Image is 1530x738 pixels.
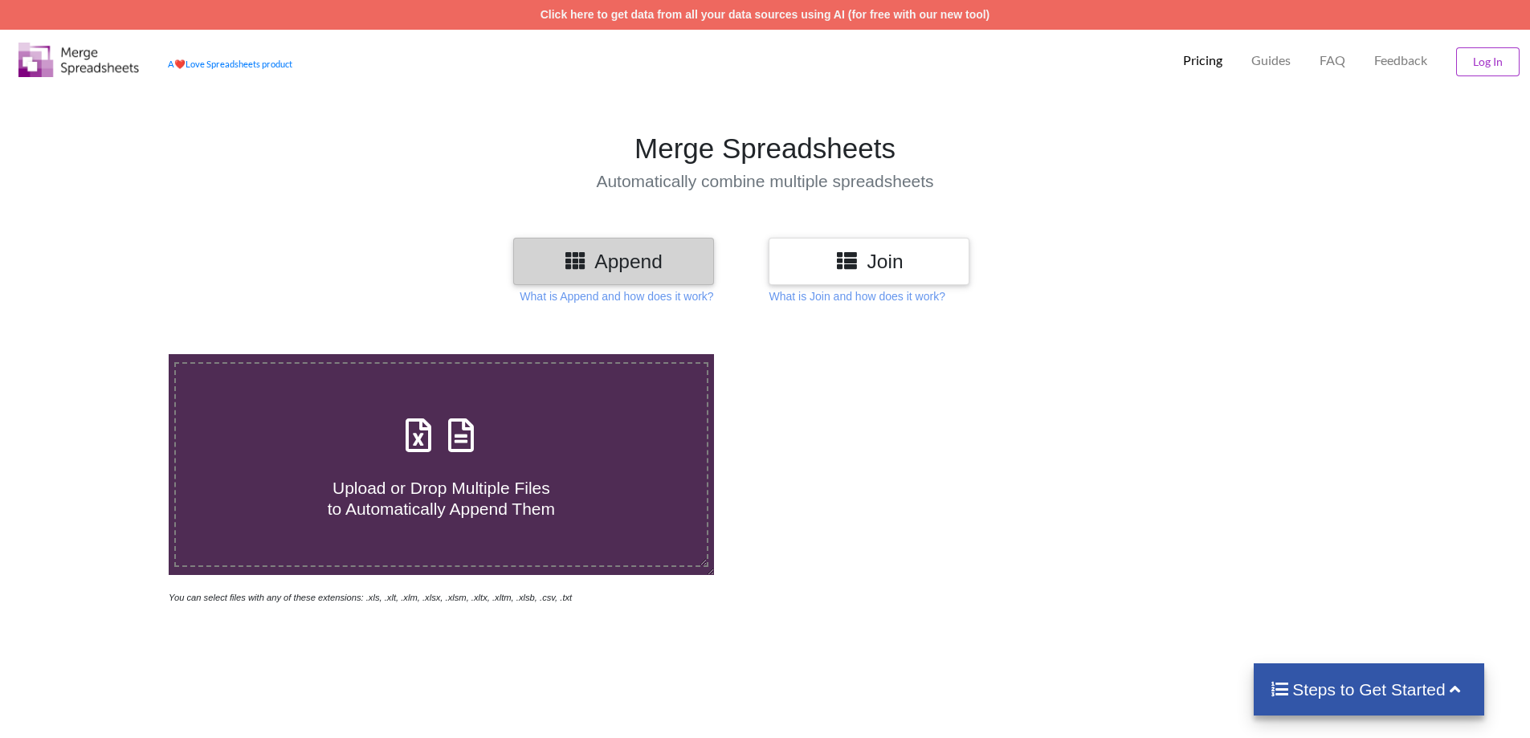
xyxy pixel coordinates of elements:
h3: Append [525,250,702,273]
i: You can select files with any of these extensions: .xls, .xlt, .xlm, .xlsx, .xlsm, .xltx, .xltm, ... [169,593,572,602]
p: What is Join and how does it work? [769,288,945,304]
iframe: chat widget [16,674,67,722]
h3: Join [781,250,957,273]
p: FAQ [1320,52,1345,69]
img: Logo.png [18,43,139,77]
span: heart [174,59,186,69]
p: Guides [1251,52,1291,69]
p: What is Append and how does it work? [520,288,713,304]
a: AheartLove Spreadsheets product [168,59,292,69]
h4: Steps to Get Started [1270,679,1468,699]
button: Log In [1456,47,1520,76]
a: Click here to get data from all your data sources using AI (for free with our new tool) [541,8,990,21]
p: Pricing [1183,52,1222,69]
span: Upload or Drop Multiple Files to Automatically Append Them [328,479,555,517]
span: Feedback [1374,54,1427,67]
